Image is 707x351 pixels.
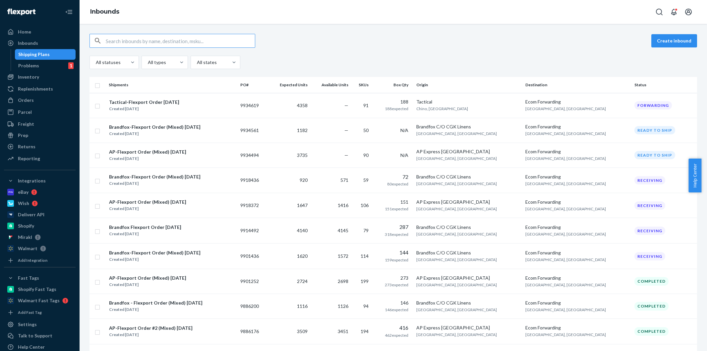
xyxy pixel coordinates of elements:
[68,62,74,69] div: 1
[15,60,76,71] a: Problems1
[361,278,369,284] span: 199
[18,177,46,184] div: Integrations
[363,228,369,233] span: 79
[416,282,497,287] span: [GEOGRAPHIC_DATA], [GEOGRAPHIC_DATA]
[18,297,60,304] div: Walmart Fast Tags
[525,300,629,306] div: Ecom Forwarding
[4,119,76,129] a: Freight
[147,59,148,66] input: All types
[385,333,408,338] span: 462 expected
[18,332,52,339] div: Talk to Support
[106,77,238,93] th: Shipments
[414,77,523,93] th: Origin
[400,127,408,133] span: N/A
[109,224,181,231] div: Brandfox Flexport Order [DATE]
[18,310,42,315] div: Add Fast Tag
[634,302,669,310] div: Completed
[18,40,38,46] div: Inbounds
[18,74,39,80] div: Inventory
[525,174,629,180] div: Ecom Forwarding
[238,218,268,244] td: 9914492
[238,93,268,118] td: 9934619
[18,121,34,127] div: Freight
[377,223,409,231] div: 287
[374,77,414,93] th: Box Qty
[416,307,497,312] span: [GEOGRAPHIC_DATA], [GEOGRAPHIC_DATA]
[95,59,96,66] input: All statuses
[4,107,76,117] a: Parcel
[109,180,201,187] div: Created [DATE]
[109,325,193,331] div: AP-Flexport Order #2 (Mixed) [DATE]
[634,126,675,134] div: Ready to ship
[416,324,520,331] div: AP Express [GEOGRAPHIC_DATA]
[196,59,197,66] input: All states
[4,256,76,264] a: Add Integration
[525,199,629,205] div: Ecom Forwarding
[109,306,203,313] div: Created [DATE]
[4,38,76,48] a: Inbounds
[525,181,606,186] span: [GEOGRAPHIC_DATA], [GEOGRAPHIC_DATA]
[525,282,606,287] span: [GEOGRAPHIC_DATA], [GEOGRAPHIC_DATA]
[634,327,669,335] div: Completed
[109,124,201,130] div: Brandfox-Flexport Order (Mixed) [DATE]
[634,151,675,159] div: Ready to ship
[682,5,695,19] button: Open account menu
[18,286,56,293] div: Shopify Fast Tags
[18,223,34,229] div: Shopify
[297,253,308,259] span: 1620
[416,174,520,180] div: Brandfox C/O CGK Linens
[653,5,666,19] button: Open Search Box
[338,303,348,309] span: 1126
[18,211,44,218] div: Deliverr API
[338,328,348,334] span: 3451
[109,249,201,256] div: Brandfox-Flexport Order (Mixed) [DATE]
[4,243,76,254] a: Walmart
[300,177,308,183] span: 920
[109,231,181,237] div: Created [DATE]
[634,277,669,285] div: Completed
[18,275,39,281] div: Fast Tags
[238,319,268,344] td: 9886176
[4,153,76,164] a: Reporting
[18,51,50,58] div: Shipping Plans
[238,118,268,143] td: 9934561
[387,181,408,186] span: 80 expected
[85,2,125,22] ol: breadcrumbs
[338,202,348,208] span: 1416
[18,189,29,195] div: eBay
[665,331,700,348] iframe: Opens a widget where you can chat to one of our agents
[361,328,369,334] span: 194
[525,156,606,161] span: [GEOGRAPHIC_DATA], [GEOGRAPHIC_DATA]
[268,77,310,93] th: Expected Units
[18,321,37,328] div: Settings
[344,103,348,108] span: —
[416,123,520,130] div: Brandfox C/O CGK Linens
[4,284,76,295] a: Shopify Fast Tags
[297,152,308,158] span: 3735
[62,5,76,19] button: Close Navigation
[377,275,409,281] div: 273
[385,206,408,211] span: 151 expected
[109,155,186,162] div: Created [DATE]
[109,130,201,137] div: Created [DATE]
[351,77,374,93] th: SKUs
[361,253,369,259] span: 114
[297,328,308,334] span: 3509
[416,257,497,262] span: [GEOGRAPHIC_DATA], [GEOGRAPHIC_DATA]
[361,202,369,208] span: 106
[525,232,606,237] span: [GEOGRAPHIC_DATA], [GEOGRAPHIC_DATA]
[109,275,186,281] div: AP-Flexport Order (Mixed) [DATE]
[344,127,348,133] span: —
[18,86,53,92] div: Replenishments
[363,303,369,309] span: 94
[416,300,520,306] div: Brandfox C/O CGK Linens
[238,77,268,93] th: PO#
[525,307,606,312] span: [GEOGRAPHIC_DATA], [GEOGRAPHIC_DATA]
[4,319,76,330] a: Settings
[416,106,468,111] span: Chino, [GEOGRAPHIC_DATA]
[4,27,76,37] a: Home
[18,29,31,35] div: Home
[525,106,606,111] span: [GEOGRAPHIC_DATA], [GEOGRAPHIC_DATA]
[416,206,497,211] span: [GEOGRAPHIC_DATA], [GEOGRAPHIC_DATA]
[109,331,193,338] div: Created [DATE]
